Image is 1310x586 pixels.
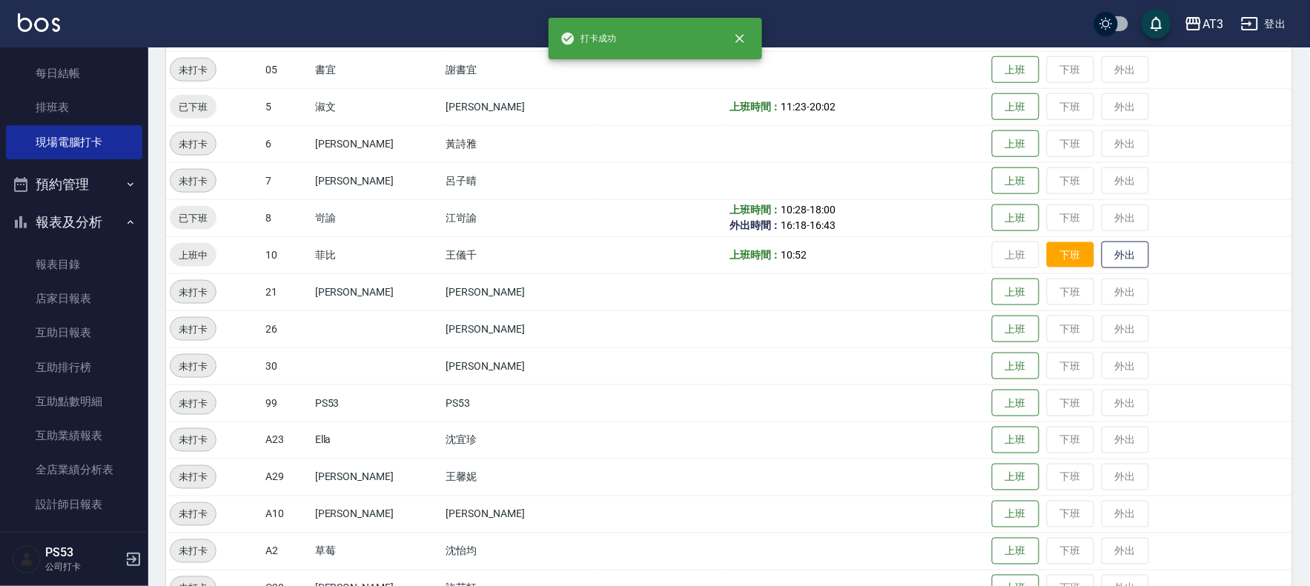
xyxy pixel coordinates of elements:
td: 草莓 [311,533,443,570]
img: Logo [18,13,60,32]
img: Person [12,545,42,574]
td: A23 [262,422,311,459]
button: 登出 [1235,10,1292,38]
span: 16:43 [810,219,836,231]
td: - - [726,199,988,236]
td: [PERSON_NAME] [443,273,595,310]
a: 全店業績分析表 [6,453,142,487]
a: 報表目錄 [6,247,142,282]
td: 謝書宜 [443,51,595,88]
span: 已下班 [170,99,216,115]
a: 互助點數明細 [6,384,142,419]
span: 打卡成功 [560,31,617,46]
a: 排班表 [6,90,142,124]
span: 10:52 [781,249,807,261]
td: [PERSON_NAME] [443,88,595,125]
td: - [726,88,988,125]
span: 未打卡 [171,544,216,559]
td: 7 [262,162,311,199]
td: 5 [262,88,311,125]
td: 30 [262,347,311,384]
td: A29 [262,459,311,496]
button: save [1142,9,1171,39]
b: 上班時間： [730,204,781,216]
span: 未打卡 [171,433,216,448]
td: [PERSON_NAME] [443,496,595,533]
button: 上班 [992,427,1039,454]
b: 上班時間： [730,101,781,113]
button: 外出 [1102,242,1149,269]
div: AT3 [1203,15,1223,33]
button: 上班 [992,501,1039,528]
span: 11:23 [781,101,807,113]
span: 20:02 [810,101,836,113]
span: 未打卡 [171,470,216,485]
td: [PERSON_NAME] [311,125,443,162]
td: 10 [262,236,311,273]
span: 上班中 [170,247,216,263]
td: 黃詩雅 [443,125,595,162]
span: 未打卡 [171,136,216,152]
td: 菲比 [311,236,443,273]
a: 設計師日報表 [6,487,142,522]
td: PS53 [443,384,595,422]
td: 21 [262,273,311,310]
span: 未打卡 [171,173,216,189]
td: 書宜 [311,51,443,88]
p: 公司打卡 [45,560,121,573]
td: 王馨妮 [443,459,595,496]
span: 16:18 [781,219,807,231]
td: A10 [262,496,311,533]
span: 未打卡 [171,62,216,78]
button: 上班 [992,56,1039,84]
button: 上班 [992,390,1039,417]
button: 下班 [1047,242,1094,268]
button: 上班 [992,279,1039,306]
span: 未打卡 [171,284,216,300]
a: 互助日報表 [6,316,142,350]
a: 互助業績報表 [6,419,142,453]
button: 上班 [992,464,1039,491]
td: [PERSON_NAME] [311,496,443,533]
td: [PERSON_NAME] [311,162,443,199]
button: 上班 [992,130,1039,158]
td: 江岢諭 [443,199,595,236]
button: 上班 [992,167,1039,195]
td: [PERSON_NAME] [311,459,443,496]
td: 99 [262,384,311,422]
span: 未打卡 [171,507,216,522]
button: 上班 [992,353,1039,380]
span: 未打卡 [171,396,216,411]
button: close [724,22,756,55]
button: 預約管理 [6,165,142,204]
td: 6 [262,125,311,162]
span: 未打卡 [171,359,216,374]
a: 設計師業績分析表 [6,522,142,556]
td: 05 [262,51,311,88]
b: 上班時間： [730,249,781,261]
button: 上班 [992,93,1039,121]
td: [PERSON_NAME] [443,347,595,384]
td: 岢諭 [311,199,443,236]
span: 10:28 [781,204,807,216]
td: 8 [262,199,311,236]
a: 店家日報表 [6,282,142,316]
td: [PERSON_NAME] [443,310,595,347]
button: 報表及分析 [6,203,142,242]
b: 外出時間： [730,219,781,231]
h5: PS53 [45,545,121,560]
td: 26 [262,310,311,347]
a: 每日結帳 [6,56,142,90]
td: Ella [311,422,443,459]
td: [PERSON_NAME] [311,273,443,310]
td: 呂子晴 [443,162,595,199]
td: A2 [262,533,311,570]
td: 沈怡均 [443,533,595,570]
td: 沈宜珍 [443,422,595,459]
td: 王儀千 [443,236,595,273]
span: 未打卡 [171,322,216,337]
button: 上班 [992,316,1039,343]
a: 互助排行榜 [6,350,142,384]
span: 18:00 [810,204,836,216]
button: 上班 [992,538,1039,565]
